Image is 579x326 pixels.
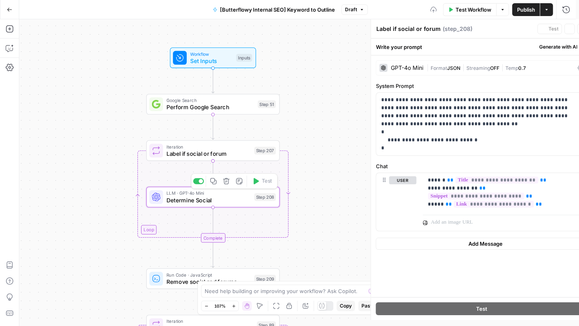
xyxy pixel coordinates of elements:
span: | [499,63,505,71]
span: 0.7 [518,65,526,71]
span: Draft [345,6,357,13]
span: [Butterflowy Internal SEO] Keyword to Outline [220,6,335,14]
button: user [389,176,417,184]
span: Generate with AI [539,43,577,51]
div: Step 209 [254,275,276,283]
div: Step 207 [254,147,276,155]
span: Iteration [166,143,251,150]
button: Copy [337,301,355,311]
span: Format [431,65,447,71]
span: Google Search [166,97,254,104]
button: [Butterflowy Internal SEO] Keyword to Outline [208,3,340,16]
span: Iteration [166,318,253,325]
span: Test Workflow [456,6,491,14]
div: Step 208 [254,193,276,201]
button: Test [249,175,275,187]
textarea: Label if social or forum [376,25,441,33]
span: Perform Google Search [166,103,254,111]
span: Add Message [468,240,503,248]
div: Google SearchPerform Google SearchStep 51 [146,94,280,114]
div: WorkflowSet InputsInputs [146,47,280,68]
div: Inputs [236,54,252,61]
div: LLM · GPT-4o MiniDetermine SocialStep 208Test [146,187,280,207]
span: Copy [340,302,352,310]
g: Edge from start to step_51 [211,68,214,93]
span: LLM · GPT-4o Mini [166,190,251,197]
button: Test [538,24,562,34]
button: Test Workflow [443,3,496,16]
div: Step 51 [258,100,276,108]
div: user [376,173,417,231]
span: JSON [447,65,460,71]
g: Edge from step_207-iteration-end to step_209 [211,242,214,267]
span: Publish [517,6,535,14]
button: Draft [341,4,368,15]
div: GPT-4o Mini [391,65,423,71]
span: OFF [490,65,499,71]
span: Determine Social [166,196,251,204]
g: Edge from step_51 to step_207 [211,114,214,139]
span: Workflow [190,51,233,57]
span: Set Inputs [190,57,233,65]
span: Streaming [466,65,490,71]
span: ( step_208 ) [443,25,472,33]
span: | [427,63,431,71]
span: Temp [505,65,518,71]
button: Publish [512,3,540,16]
div: LoopIterationLabel if social or forumStep 207 [146,141,280,161]
span: Test [262,177,272,185]
span: Run Code · JavaScript [166,271,251,278]
span: Remove social and forums [166,277,251,286]
span: Test [476,305,487,313]
span: | [460,63,466,71]
div: Complete [201,233,225,243]
span: Label if social or forum [166,149,251,158]
div: Run Code · JavaScriptRemove social and forumsStep 209 [146,269,280,289]
span: 107% [214,303,226,309]
div: Complete [146,233,280,243]
span: Test [548,25,558,33]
